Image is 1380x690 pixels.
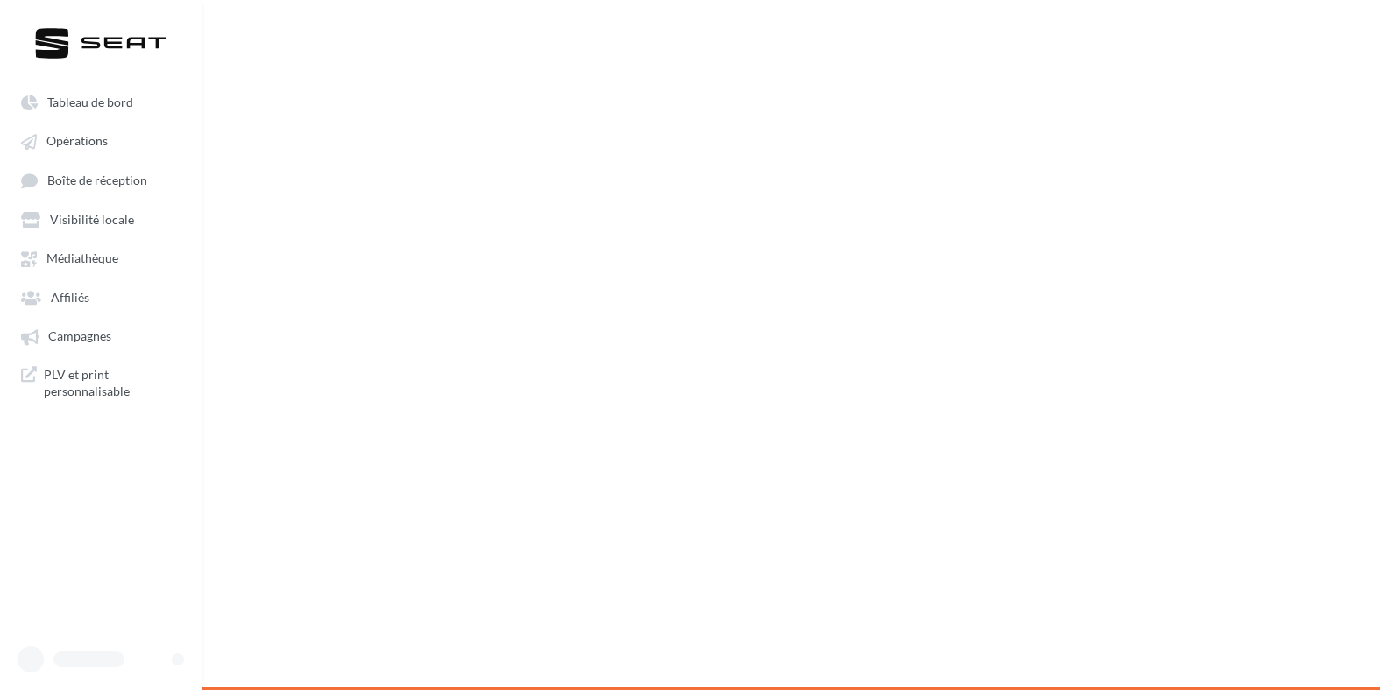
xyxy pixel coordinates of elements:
[11,281,191,313] a: Affiliés
[46,251,118,266] span: Médiathèque
[11,320,191,351] a: Campagnes
[50,212,134,227] span: Visibilité locale
[11,203,191,235] a: Visibilité locale
[51,290,89,305] span: Affiliés
[46,134,108,149] span: Opérations
[47,172,147,187] span: Boîte de réception
[11,242,191,273] a: Médiathèque
[48,329,111,344] span: Campagnes
[11,86,191,117] a: Tableau de bord
[11,164,191,196] a: Boîte de réception
[11,124,191,156] a: Opérations
[44,366,180,400] span: PLV et print personnalisable
[11,359,191,407] a: PLV et print personnalisable
[47,95,133,109] span: Tableau de bord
